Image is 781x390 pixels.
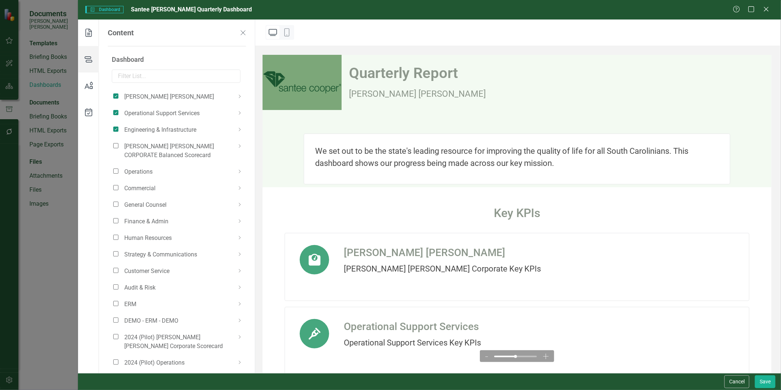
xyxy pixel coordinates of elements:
[112,55,250,64] div: Dashboard
[124,300,136,309] span: ERM
[124,167,153,176] span: Operations
[315,145,719,169] p: We set out to be the state's leading resource for improving the quality of life for all South Car...
[104,354,242,371] li: 2024 (Pilot) Operations
[104,180,242,196] li: Commercial
[349,88,486,100] div: [PERSON_NAME] [PERSON_NAME]
[104,312,242,329] li: DEMO - ERM - DEMO
[104,246,242,263] li: Strategy & Communications
[124,217,168,226] span: Finance & Admin
[344,337,481,349] div: Operational Support Services Key KPIs
[124,283,156,292] span: Audit & Risk
[349,65,486,82] div: Quarterly Report
[124,250,197,259] span: Strategy & Communications
[485,353,488,360] div: -
[344,245,541,260] div: [PERSON_NAME] [PERSON_NAME]
[124,184,156,193] span: Commercial
[108,28,134,37] div: Content
[124,316,178,325] span: DEMO - ERM - DEMO
[131,6,252,13] span: Santee [PERSON_NAME] Quarterly Dashboard
[124,92,214,101] span: [PERSON_NAME] [PERSON_NAME]
[124,234,172,242] span: Human Resources
[104,138,242,163] li: [PERSON_NAME] [PERSON_NAME] CORPORATE Balanced Scorecard
[112,70,240,83] input: Filter List...
[104,230,242,246] li: Human Resources
[104,163,242,180] li: Operations
[124,125,196,134] span: Engineering & Infrastructure
[285,205,749,221] div: Key KPIs
[104,105,242,121] li: Operational Support Services
[104,263,242,279] li: Customer Service
[344,319,481,334] div: Operational Support Services
[124,109,200,118] span: Operational Support Services
[344,263,541,275] div: [PERSON_NAME] [PERSON_NAME] Corporate Key KPIs
[104,329,242,354] li: 2024 (Pilot) [PERSON_NAME] [PERSON_NAME] Corporate Scorecard
[104,121,242,138] li: Engineering & Infrastructure
[104,196,242,213] li: General Counsel
[104,296,242,312] li: ERM
[124,358,185,367] span: 2024 (Pilot) Operations
[124,333,227,351] span: 2024 (Pilot) [PERSON_NAME] [PERSON_NAME] Corporate Scorecard
[543,353,549,360] div: +
[124,201,167,209] span: General Counsel
[755,375,775,388] button: Save
[263,55,342,110] img: Logo
[724,375,749,388] button: Cancel
[124,267,170,276] span: Customer Service
[124,142,227,160] span: [PERSON_NAME] [PERSON_NAME] CORPORATE Balanced Scorecard
[104,88,242,105] li: [PERSON_NAME] [PERSON_NAME]
[104,279,242,296] li: Audit & Risk
[104,213,242,230] li: Finance & Admin
[85,6,123,13] span: Dashboard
